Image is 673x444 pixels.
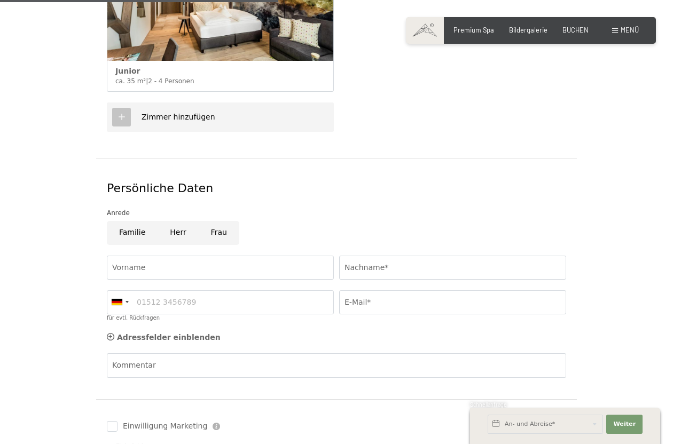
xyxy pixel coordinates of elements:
span: Junior [115,67,140,75]
span: Adressfelder einblenden [117,333,221,342]
span: Schnellanfrage [470,401,507,408]
a: Premium Spa [453,26,494,34]
span: 2 - 4 Personen [148,77,194,85]
span: ca. 35 m² [115,77,146,85]
input: 01512 3456789 [107,290,334,314]
label: für evtl. Rückfragen [107,315,160,321]
span: Zimmer hinzufügen [142,113,215,121]
span: Einwilligung Marketing [123,421,207,432]
span: Menü [621,26,639,34]
div: Persönliche Daten [107,180,566,197]
span: | [146,77,148,85]
span: Weiter [613,420,636,429]
div: Anrede [107,208,566,218]
button: Weiter [606,415,643,434]
a: Bildergalerie [509,26,547,34]
div: Germany (Deutschland): +49 [107,291,132,314]
a: BUCHEN [562,26,589,34]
